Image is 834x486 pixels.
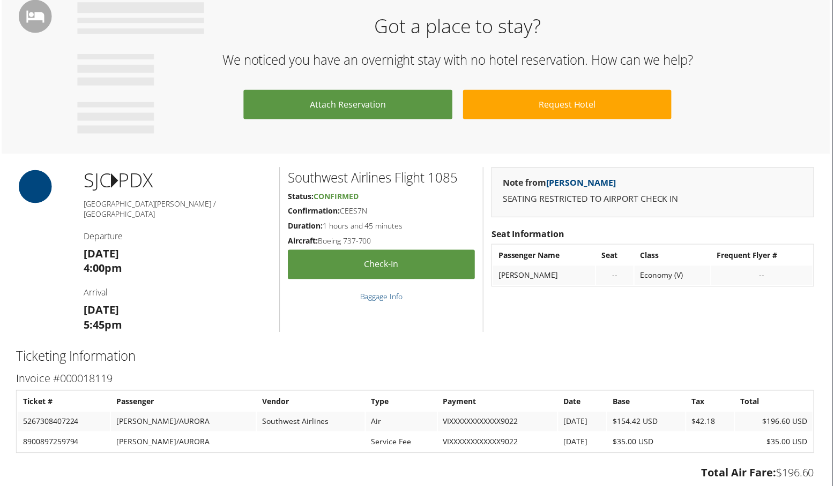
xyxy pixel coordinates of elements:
strong: 5:45pm [83,318,121,333]
th: Tax [687,393,735,412]
strong: Duration: [287,221,322,231]
td: [PERSON_NAME]/AURORA [110,413,255,432]
strong: Confirmation: [287,206,339,216]
th: Seat [597,246,635,265]
strong: Note from [503,177,616,189]
th: Vendor [256,393,364,412]
h2: We noticed you have an overnight stay with no hotel reservation. How can we help? [84,51,832,69]
strong: [DATE] [83,303,118,318]
th: Base [608,393,686,412]
th: Frequent Flyer # [712,246,814,265]
td: $42.18 [687,413,735,432]
h5: CEES7N [287,206,475,217]
h4: Departure [83,231,271,242]
p: SEATING RESTRICTED TO AIRPORT CHECK IN [503,193,804,207]
strong: [DATE] [83,247,118,261]
th: Ticket # [16,393,109,412]
th: Date [559,393,607,412]
th: Class [635,246,711,265]
td: [DATE] [559,434,607,453]
td: 5267308407224 [16,413,109,432]
a: Attach Reservation [243,90,452,119]
td: $154.42 USD [608,413,686,432]
td: Service Fee [366,434,437,453]
strong: Aircraft: [287,236,317,246]
td: Economy (V) [635,267,711,286]
strong: Total Air Fare: [702,467,777,481]
td: Southwest Airlines [256,413,364,432]
h2: Southwest Airlines Flight 1085 [287,169,475,187]
h2: Ticketing Information [14,348,815,366]
h3: $196.60 [14,467,815,482]
h1: SJC PDX [83,168,271,194]
td: [DATE] [559,413,607,432]
td: VIXXXXXXXXXXXX9022 [438,434,557,453]
div: -- [602,271,629,281]
h5: [GEOGRAPHIC_DATA][PERSON_NAME] / [GEOGRAPHIC_DATA] [83,199,271,220]
th: Total [736,393,814,412]
td: VIXXXXXXXXXXXX9022 [438,413,557,432]
h3: Invoice #000018119 [14,372,815,387]
strong: Seat Information [492,229,565,240]
th: Payment [438,393,557,412]
a: Baggage Info [360,292,403,302]
td: $35.00 USD [736,434,814,453]
h5: Boeing 737-700 [287,236,475,247]
td: $35.00 USD [608,434,686,453]
h4: Arrival [83,287,271,299]
h5: 1 hours and 45 minutes [287,221,475,232]
td: Air [366,413,437,432]
a: Check-in [287,250,475,280]
th: Passenger Name [493,246,595,265]
th: Type [366,393,437,412]
td: $196.60 USD [736,413,814,432]
h1: Got a place to stay? [84,13,832,40]
td: [PERSON_NAME]/AURORA [110,434,255,453]
th: Passenger [110,393,255,412]
strong: 4:00pm [83,262,121,276]
a: Request Hotel [463,90,672,119]
a: [PERSON_NAME] [547,177,616,189]
span: Confirmed [313,192,358,202]
div: -- [718,271,808,281]
td: 8900897259794 [16,434,109,453]
strong: Status: [287,192,313,202]
td: [PERSON_NAME] [493,267,595,286]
